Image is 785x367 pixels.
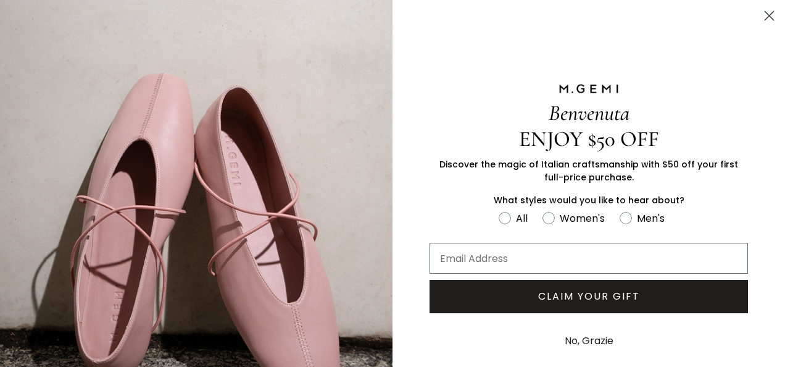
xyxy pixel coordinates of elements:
button: CLAIM YOUR GIFT [430,280,748,313]
button: Close dialog [758,5,780,27]
div: All [516,211,528,226]
div: Women's [560,211,605,226]
span: Discover the magic of Italian craftsmanship with $50 off your first full-price purchase. [439,158,738,183]
span: What styles would you like to hear about? [494,194,684,206]
input: Email Address [430,243,748,274]
span: ENJOY $50 OFF [519,126,659,152]
span: Benvenuta [549,100,629,126]
img: M.GEMI [558,83,620,95]
div: Men's [637,211,665,226]
button: No, Grazie [559,326,620,356]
